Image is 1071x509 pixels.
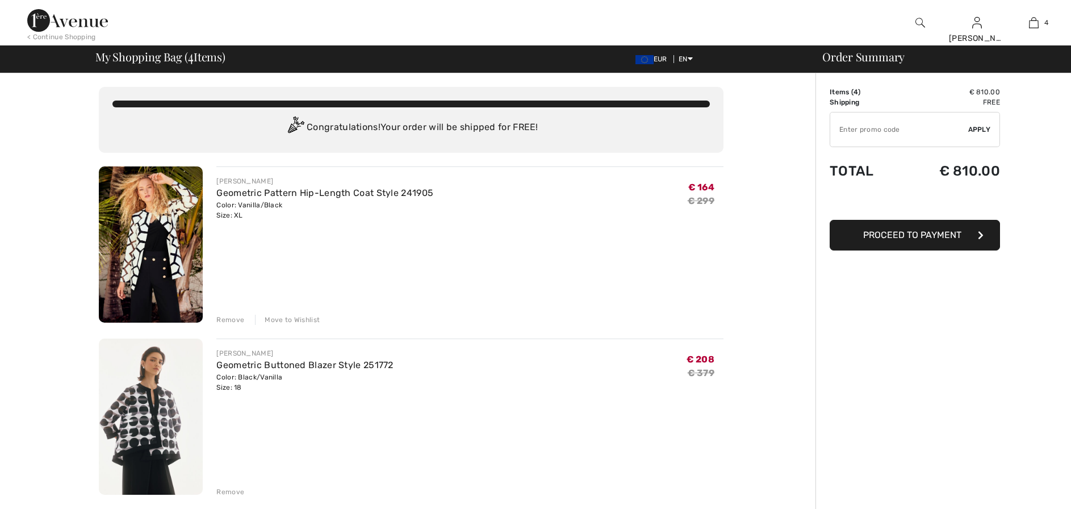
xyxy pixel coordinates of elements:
img: My Info [972,16,982,30]
div: [PERSON_NAME] [216,176,433,186]
span: 4 [854,88,858,96]
div: [PERSON_NAME] [216,348,393,358]
div: Remove [216,487,244,497]
img: Congratulation2.svg [284,116,307,139]
td: € 810.00 [901,87,1000,97]
div: Order Summary [809,51,1064,62]
div: < Continue Shopping [27,32,96,42]
td: Free [901,97,1000,107]
div: [PERSON_NAME] [949,32,1005,44]
a: 4 [1006,16,1061,30]
img: My Bag [1029,16,1039,30]
div: Remove [216,315,244,325]
s: € 379 [688,368,715,378]
s: € 299 [688,195,715,206]
span: € 208 [687,354,715,365]
span: 4 [188,48,194,63]
input: Promo code [830,112,968,147]
span: 4 [1044,18,1048,28]
span: EN [679,55,693,63]
iframe: PayPal [830,190,1000,216]
a: Geometric Pattern Hip-Length Coat Style 241905 [216,187,433,198]
img: Geometric Pattern Hip-Length Coat Style 241905 [99,166,203,323]
button: Proceed to Payment [830,220,1000,251]
td: Items ( ) [830,87,901,97]
img: 1ère Avenue [27,9,108,32]
td: Shipping [830,97,901,107]
span: EUR [635,55,672,63]
td: € 810.00 [901,152,1000,190]
img: Geometric Buttoned Blazer Style 251772 [99,339,203,495]
div: Move to Wishlist [255,315,320,325]
td: Total [830,152,901,190]
div: Congratulations! Your order will be shipped for FREE! [112,116,710,139]
img: Euro [635,55,654,64]
div: Color: Vanilla/Black Size: XL [216,200,433,220]
a: Sign In [972,17,982,28]
div: Color: Black/Vanilla Size: 18 [216,372,393,393]
span: € 164 [688,182,715,193]
span: Proceed to Payment [863,230,961,240]
span: Apply [968,124,991,135]
span: My Shopping Bag ( Items) [95,51,225,62]
img: search the website [915,16,925,30]
a: Geometric Buttoned Blazer Style 251772 [216,360,393,370]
